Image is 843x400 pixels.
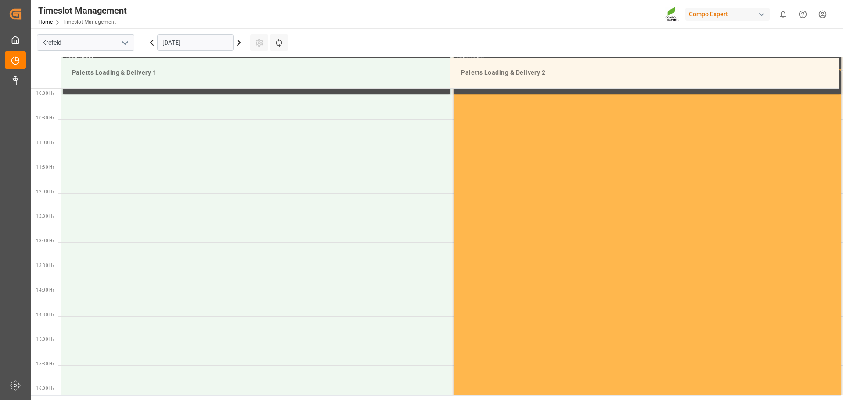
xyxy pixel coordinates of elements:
[36,214,54,219] span: 12:30 Hr
[36,115,54,120] span: 10:30 Hr
[38,4,127,17] div: Timeslot Management
[118,36,131,50] button: open menu
[157,34,234,51] input: DD.MM.YYYY
[68,65,443,81] div: Paletts Loading & Delivery 1
[665,7,679,22] img: Screenshot%202023-09-29%20at%2010.02.21.png_1712312052.png
[36,361,54,366] span: 15:30 Hr
[36,165,54,169] span: 11:30 Hr
[36,386,54,391] span: 16:00 Hr
[36,91,54,96] span: 10:00 Hr
[36,337,54,342] span: 15:00 Hr
[793,4,813,24] button: Help Center
[773,4,793,24] button: show 0 new notifications
[36,288,54,292] span: 14:00 Hr
[36,312,54,317] span: 14:30 Hr
[36,238,54,243] span: 13:00 Hr
[36,263,54,268] span: 13:30 Hr
[36,189,54,194] span: 12:00 Hr
[37,34,134,51] input: Type to search/select
[458,65,832,81] div: Paletts Loading & Delivery 2
[36,140,54,145] span: 11:00 Hr
[685,8,770,21] div: Compo Expert
[38,19,53,25] a: Home
[685,6,773,22] button: Compo Expert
